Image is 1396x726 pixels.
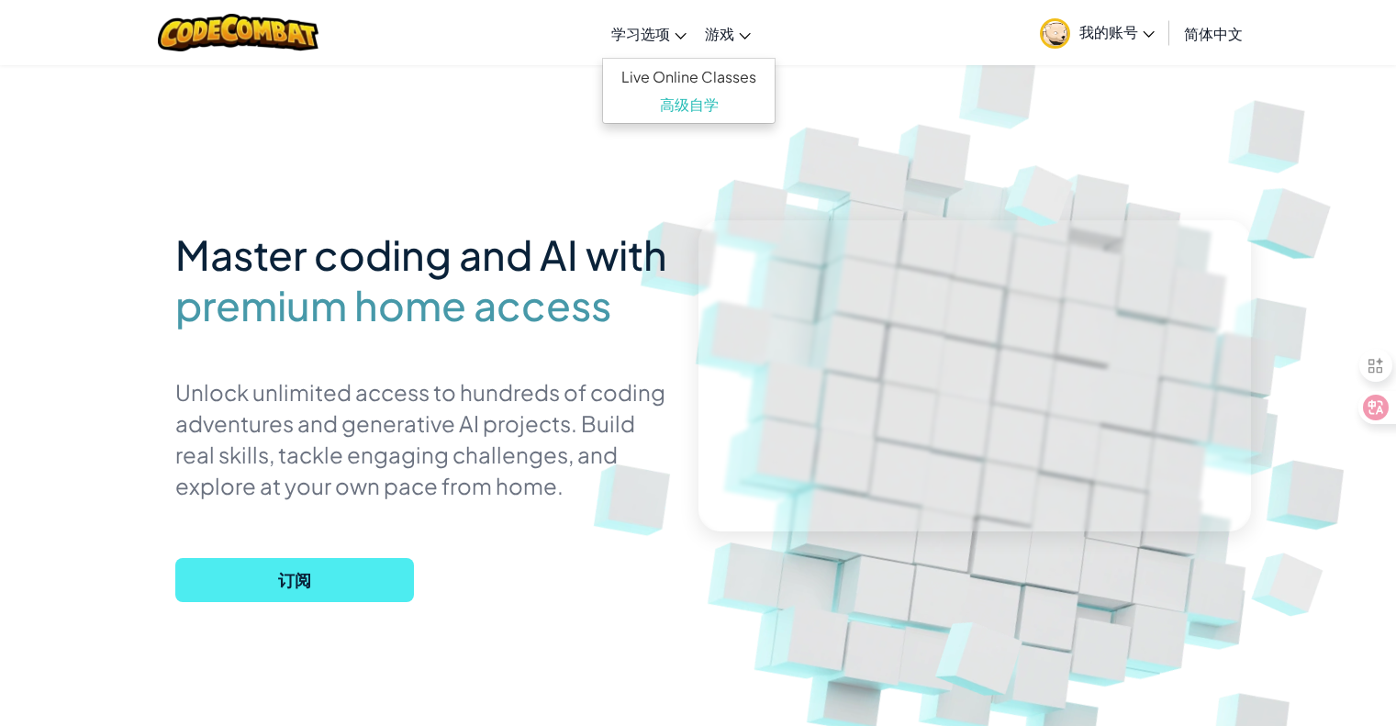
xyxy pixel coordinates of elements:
img: Overlap cubes [977,136,1106,252]
a: 我的账号 [1031,4,1164,61]
span: premium home access [175,280,611,330]
span: Master coding and AI with [175,229,667,280]
p: Unlock unlimited access to hundreds of coding adventures and generative AI projects. Build real s... [175,376,671,501]
span: 游戏 [705,24,734,43]
a: Live Online Classes [603,63,775,91]
a: 简体中文 [1175,8,1252,58]
img: avatar [1040,18,1070,49]
img: Overlap cubes [1223,523,1358,644]
a: 游戏 [696,8,760,58]
a: 高级自学 [603,91,775,118]
button: 订阅 [175,558,414,602]
a: 学习选项 [602,8,696,58]
span: 简体中文 [1184,24,1243,43]
span: 我的账号 [1079,22,1155,41]
img: CodeCombat logo [158,14,318,51]
span: 学习选项 [611,24,670,43]
img: Overlap cubes [1214,138,1374,294]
